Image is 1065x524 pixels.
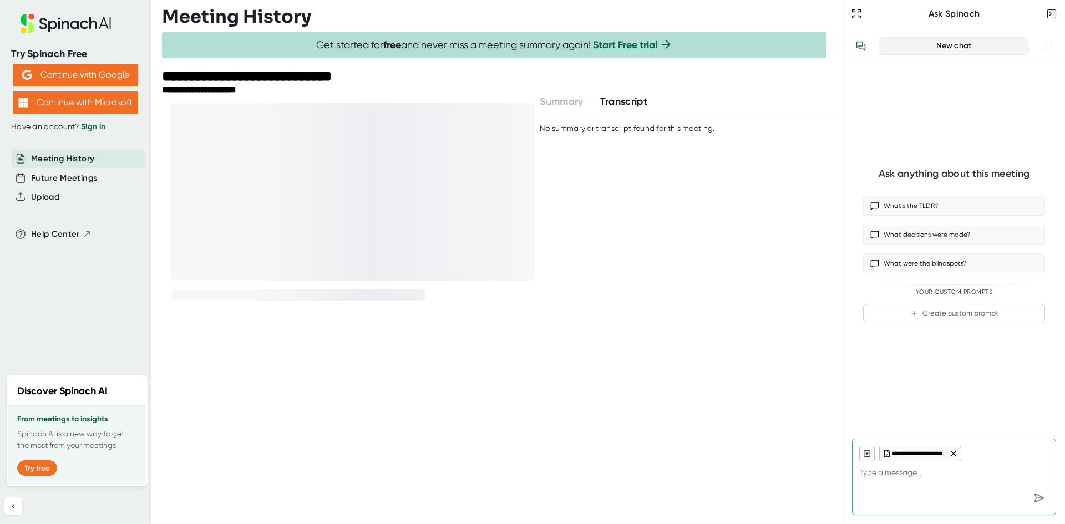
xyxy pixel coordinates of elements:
[540,95,583,108] span: Summary
[886,41,1022,51] div: New chat
[31,152,94,165] button: Meeting History
[1029,488,1049,508] div: Send message
[540,124,714,134] div: No summary or transcript found for this meeting.
[849,6,864,22] button: Expand to Ask Spinach page
[11,122,140,132] div: Have an account?
[316,39,673,52] span: Get started for and never miss a meeting summary again!
[863,253,1045,273] button: What were the blindspots?
[540,94,583,109] button: Summary
[31,172,97,185] button: Future Meetings
[1044,6,1059,22] button: Close conversation sidebar
[850,35,872,57] button: View conversation history
[4,497,22,515] button: Collapse sidebar
[864,8,1044,19] div: Ask Spinach
[22,70,32,80] img: Aehbyd4JwY73AAAAAElFTkSuQmCC
[863,288,1045,296] div: Your Custom Prompts
[17,428,137,451] p: Spinach AI is a new way to get the most from your meetings
[13,64,138,86] button: Continue with Google
[17,384,108,399] h2: Discover Spinach AI
[31,191,59,204] button: Upload
[11,48,140,60] div: Try Spinach Free
[863,196,1045,216] button: What’s the TLDR?
[383,39,401,51] b: free
[13,91,138,114] button: Continue with Microsoft
[863,304,1045,323] button: Create custom prompt
[600,95,648,108] span: Transcript
[879,167,1029,180] div: Ask anything about this meeting
[31,228,80,241] span: Help Center
[863,225,1045,245] button: What decisions were made?
[81,122,105,131] a: Sign in
[600,94,648,109] button: Transcript
[162,6,311,27] h3: Meeting History
[31,228,92,241] button: Help Center
[17,415,137,424] h3: From meetings to insights
[593,39,657,51] a: Start Free trial
[17,460,57,476] button: Try free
